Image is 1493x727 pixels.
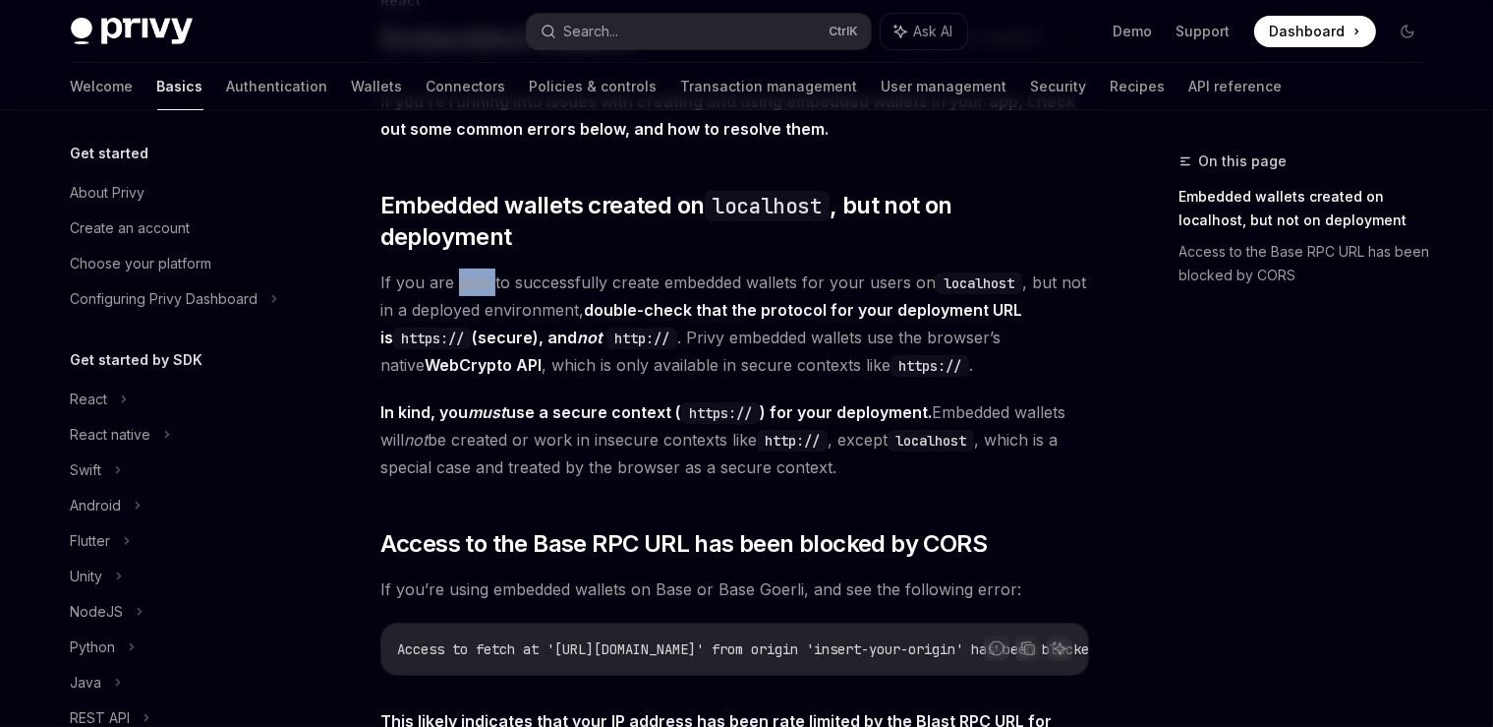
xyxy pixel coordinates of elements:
[157,63,203,110] a: Basics
[830,24,859,39] span: Ctrl K
[71,252,212,275] div: Choose your platform
[380,269,1089,379] span: If you are able to successfully create embedded wallets for your users on , but not in a deployed...
[227,63,328,110] a: Authentication
[71,494,122,517] div: Android
[71,142,149,165] h5: Get started
[397,640,1238,658] span: Access to fetch at '[URL][DOMAIN_NAME]' from origin 'insert-your-origin' has been blocked by CORS...
[380,576,1089,603] span: If you’re using embedded wallets on Base or Base Goerli, and see the following error:
[1199,150,1288,173] span: On this page
[55,175,307,211] a: About Privy
[888,430,974,452] code: localhost
[71,216,191,240] div: Create an account
[71,181,145,205] div: About Privy
[71,529,111,553] div: Flutter
[71,388,108,411] div: React
[936,273,1022,294] code: localhost
[71,600,124,624] div: NodeJS
[352,63,403,110] a: Wallets
[1111,63,1166,110] a: Recipes
[427,63,506,110] a: Connectors
[71,636,116,659] div: Python
[1031,63,1087,110] a: Security
[530,63,658,110] a: Policies & controls
[1179,236,1439,291] a: Access to the Base RPC URL has been blocked by CORS
[71,458,102,482] div: Swift
[393,328,472,349] code: https://
[71,423,151,447] div: React native
[71,18,193,45] img: dark logo
[71,671,102,695] div: Java
[71,565,103,588] div: Unity
[1270,22,1346,41] span: Dashboard
[55,246,307,281] a: Choose your platform
[380,402,932,422] strong: In kind, you use a secure context ( ) for your deployment.
[890,355,969,377] code: https://
[468,402,506,422] em: must
[527,14,871,49] button: Search...CtrlK
[882,63,1007,110] a: User management
[1047,636,1072,661] button: Ask AI
[1179,181,1439,236] a: Embedded wallets created on localhost, but not on deployment
[71,348,203,372] h5: Get started by SDK
[881,14,967,49] button: Ask AI
[681,402,760,424] code: https://
[380,190,1089,253] span: Embedded wallets created on , but not on deployment
[380,528,987,560] span: Access to the Base RPC URL has been blocked by CORS
[1015,636,1041,661] button: Copy the contents from the code block
[55,211,307,246] a: Create an account
[1392,16,1423,47] button: Toggle dark mode
[380,300,1022,347] strong: double-check that the protocol for your deployment URL is (secure), and
[71,287,258,311] div: Configuring Privy Dashboard
[1177,22,1231,41] a: Support
[380,398,1089,481] span: Embedded wallets will be created or work in insecure contexts like , except , which is a special ...
[984,636,1009,661] button: Report incorrect code
[577,328,603,347] em: not
[404,430,428,450] em: not
[71,63,134,110] a: Welcome
[705,191,831,221] code: localhost
[425,355,542,376] a: WebCrypto API
[681,63,858,110] a: Transaction management
[606,328,677,349] code: http://
[914,22,953,41] span: Ask AI
[757,430,828,452] code: http://
[1254,16,1376,47] a: Dashboard
[1189,63,1283,110] a: API reference
[564,20,619,43] div: Search...
[1114,22,1153,41] a: Demo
